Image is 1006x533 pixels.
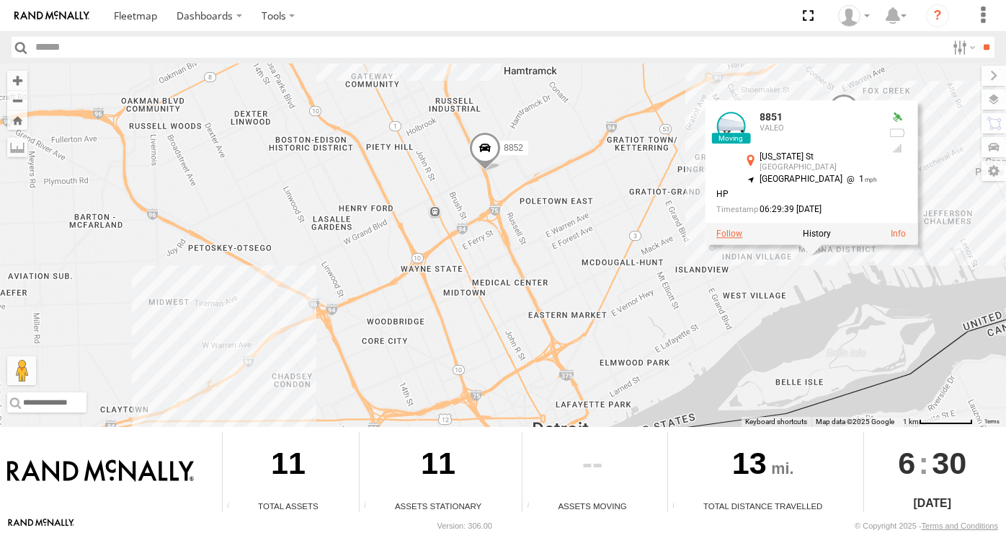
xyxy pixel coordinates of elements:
[7,356,36,385] button: Drag Pegman onto the map to open Street View
[7,90,27,110] button: Zoom out
[760,163,877,172] div: [GEOGRAPHIC_DATA]
[932,432,966,494] span: 30
[864,495,1001,512] div: [DATE]
[668,432,858,500] div: 13
[899,417,977,427] button: Map Scale: 1 km per 71 pixels
[760,124,877,133] div: VALEO
[984,418,1000,424] a: Terms (opens in new tab)
[842,174,877,184] span: 1
[360,501,381,512] div: Total number of assets current stationary.
[14,11,89,21] img: rand-logo.svg
[504,143,523,153] span: 8852
[891,229,906,239] a: View Asset Details
[889,127,906,138] div: No battery health information received from this device.
[7,459,194,484] img: Rand McNally
[745,417,807,427] button: Keyboard shortcuts
[716,229,742,239] label: Realtime tracking of Asset
[7,110,27,130] button: Zoom Home
[668,500,858,512] div: Total Distance Travelled
[922,521,998,530] a: Terms and Conditions
[833,5,875,27] div: Valeo Dash
[981,161,1006,181] label: Map Settings
[947,37,978,58] label: Search Filter Options
[522,501,544,512] div: Total number of assets current in transit.
[360,500,517,512] div: Assets Stationary
[522,500,662,512] div: Assets Moving
[816,418,894,426] span: Map data ©2025 Google
[803,229,831,239] label: View Asset History
[437,521,492,530] div: Version: 306.00
[223,432,354,500] div: 11
[716,205,877,214] div: Date/time of location update
[223,500,354,512] div: Total Assets
[8,519,74,533] a: Visit our Website
[7,137,27,157] label: Measure
[360,432,517,500] div: 11
[926,4,949,27] i: ?
[760,112,877,123] div: 8851
[889,143,906,154] div: Last Event GSM Signal Strength
[855,521,998,530] div: © Copyright 2025 -
[7,71,27,90] button: Zoom in
[668,501,690,512] div: Total distance travelled by all assets within specified date range and applied filters
[716,190,877,199] div: HP
[898,432,915,494] span: 6
[760,174,842,184] span: [GEOGRAPHIC_DATA]
[223,501,244,512] div: Total number of Enabled Assets
[889,112,906,123] div: Valid GPS Fix
[903,418,919,426] span: 1 km
[864,432,1001,494] div: :
[760,152,877,162] div: [US_STATE] St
